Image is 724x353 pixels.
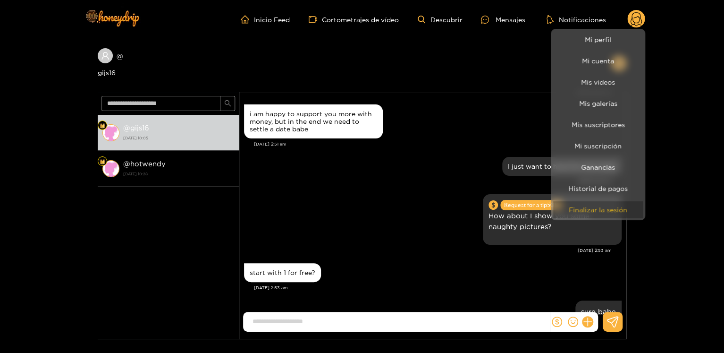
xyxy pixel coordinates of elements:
font: Mi perfil [585,36,611,43]
font: Mis galerías [579,100,617,107]
font: Ganancias [581,164,615,171]
font: Mis suscriptores [572,121,625,128]
a: Mi cuenta [553,52,643,69]
a: Mi perfil [553,31,643,48]
button: Finalizar la sesión [553,201,643,218]
font: Finalizar la sesión [569,206,627,213]
font: Mi cuenta [582,57,614,64]
a: Historial de pagos [553,180,643,197]
a: Mi suscripción [553,138,643,154]
a: Mis suscriptores [553,116,643,133]
a: Mis videos [553,74,643,90]
font: Mis videos [581,78,615,86]
font: Historial de pagos [568,185,628,192]
a: Mis galerías [553,95,643,112]
a: Ganancias [553,159,643,175]
font: Mi suscripción [574,142,622,149]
